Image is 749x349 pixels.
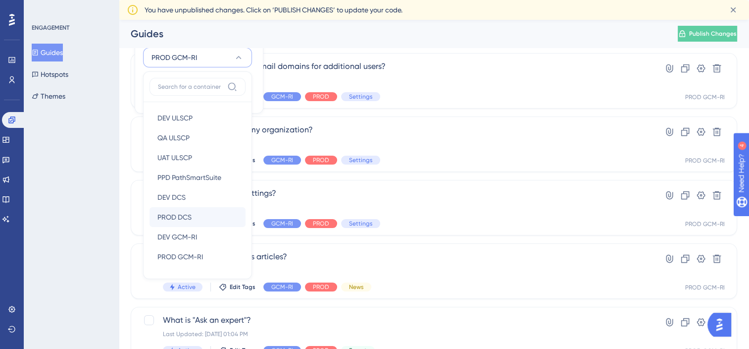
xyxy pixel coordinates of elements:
[689,30,737,38] span: Publish Changes
[150,207,246,227] button: PROD DCS
[150,227,246,247] button: DEV GCM-RI
[157,172,221,183] span: PPD PathSmartSuite
[678,26,737,42] button: Publish Changes
[157,211,192,223] span: PROD DCS
[157,132,190,144] span: QA ULSCP
[163,76,626,84] div: Last Updated: [DATE] 01:03 PM
[313,93,329,101] span: PROD
[163,124,626,136] span: How do I invite users to my organization?
[151,52,197,63] span: PROD GCM-RI
[163,314,626,326] span: What is "Ask an expert"?
[32,87,65,105] button: Themes
[131,27,653,41] div: Guides
[157,231,197,243] span: DEV GCM-RI
[23,2,62,14] span: Need Help?
[271,156,293,164] span: GCM-RI
[163,330,626,338] div: Last Updated: [DATE] 01:04 PM
[143,48,252,67] button: PROD GCM-RI
[349,283,363,291] span: News
[707,310,737,340] iframe: UserGuiding AI Assistant Launcher
[685,284,725,291] div: PROD GCM-RI
[150,108,246,128] button: DEV ULSCP
[178,283,196,291] span: Active
[150,247,246,267] button: PROD GCM-RI
[685,220,725,228] div: PROD GCM-RI
[163,267,626,275] div: Last Updated: [DATE] 01:04 PM
[163,140,626,148] div: Last Updated: [DATE] 01:03 PM
[349,93,372,101] span: Settings
[685,93,725,101] div: PROD GCM-RI
[145,4,402,16] span: You have unpublished changes. Click on ‘PUBLISH CHANGES’ to update your code.
[219,283,255,291] button: Edit Tags
[313,283,329,291] span: PROD
[271,283,293,291] span: GCM-RI
[163,251,626,263] span: How do I bookmark news articles?
[685,157,725,165] div: PROD GCM-RI
[157,191,186,203] span: DEV DCS
[32,44,63,61] button: Guides
[349,220,372,228] span: Settings
[150,168,246,187] button: PPD PathSmartSuite
[157,152,192,164] span: UAT ULSCP
[349,156,372,164] span: Settings
[313,156,329,164] span: PROD
[271,220,293,228] span: GCM-RI
[163,203,626,211] div: Last Updated: [DATE] 01:03 PM
[150,187,246,207] button: DEV DCS
[163,60,626,72] span: How do I add whitelisted email domains for additional users?
[150,148,246,168] button: UAT ULSCP
[157,112,193,124] span: DEV ULSCP
[69,5,72,13] div: 4
[158,83,223,91] input: Search for a container
[157,251,203,263] span: PROD GCM-RI
[271,93,293,101] span: GCM-RI
[163,187,626,199] span: What are application settings?
[150,128,246,148] button: QA ULSCP
[32,24,69,32] div: ENGAGEMENT
[313,220,329,228] span: PROD
[32,65,68,83] button: Hotspots
[230,283,255,291] span: Edit Tags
